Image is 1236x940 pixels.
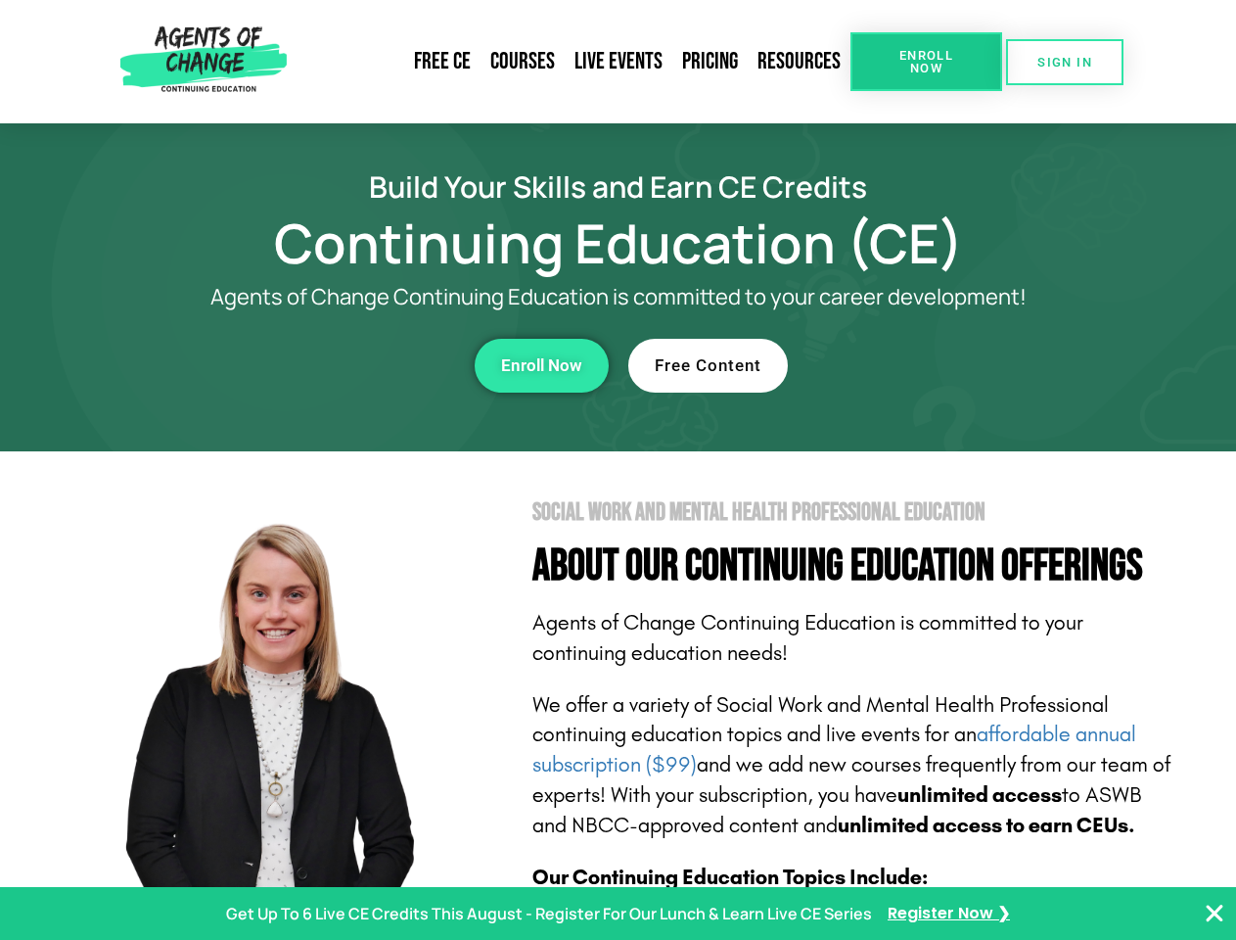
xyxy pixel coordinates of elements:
[139,285,1098,309] p: Agents of Change Continuing Education is committed to your career development!
[655,357,761,374] span: Free Content
[748,39,850,84] a: Resources
[882,49,971,74] span: Enroll Now
[897,782,1062,808] b: unlimited access
[226,900,872,928] p: Get Up To 6 Live CE Credits This August - Register For Our Lunch & Learn Live CE Series
[61,172,1176,201] h2: Build Your Skills and Earn CE Credits
[532,690,1176,841] p: We offer a variety of Social Work and Mental Health Professional continuing education topics and ...
[404,39,481,84] a: Free CE
[475,339,609,393] a: Enroll Now
[888,900,1010,928] a: Register Now ❯
[850,32,1002,91] a: Enroll Now
[61,220,1176,265] h1: Continuing Education (CE)
[838,813,1135,838] b: unlimited access to earn CEUs.
[1203,902,1226,925] button: Close Banner
[532,865,928,890] b: Our Continuing Education Topics Include:
[672,39,748,84] a: Pricing
[628,339,788,393] a: Free Content
[501,357,582,374] span: Enroll Now
[1037,56,1092,69] span: SIGN IN
[532,610,1083,666] span: Agents of Change Continuing Education is committed to your continuing education needs!
[1006,39,1123,85] a: SIGN IN
[295,39,850,84] nav: Menu
[532,500,1176,525] h2: Social Work and Mental Health Professional Education
[565,39,672,84] a: Live Events
[532,544,1176,588] h4: About Our Continuing Education Offerings
[481,39,565,84] a: Courses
